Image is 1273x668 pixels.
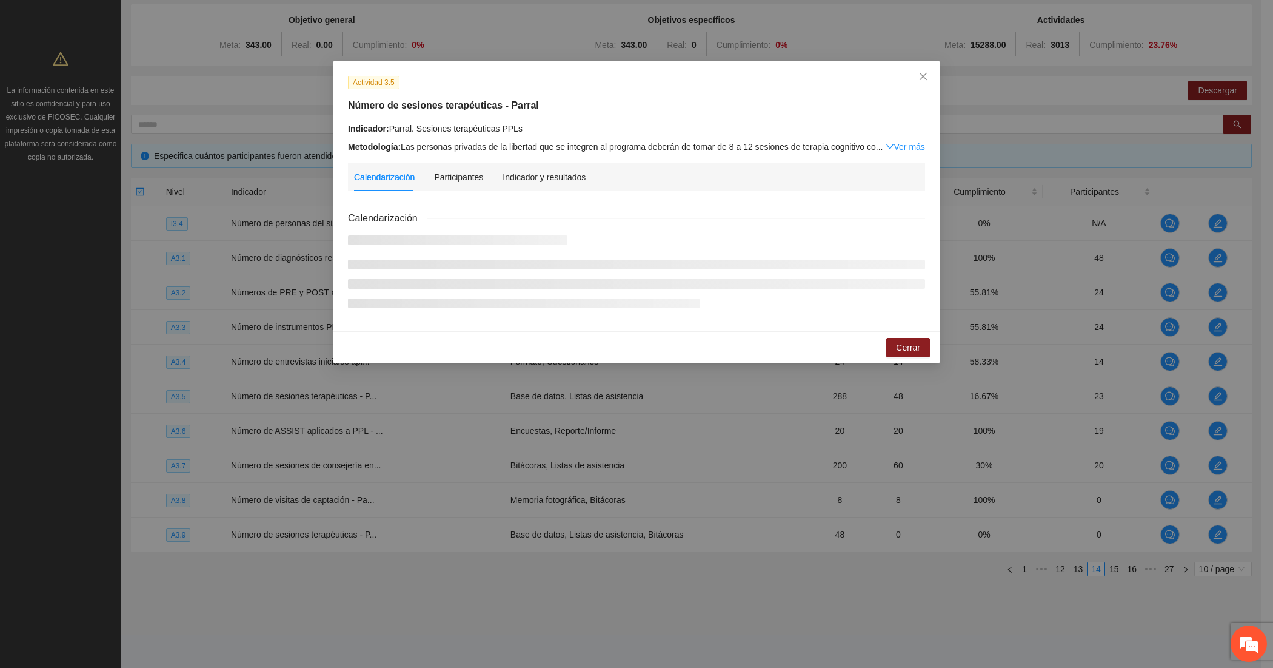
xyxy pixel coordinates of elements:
span: down [886,143,894,151]
div: Indicador y resultados [503,170,586,184]
div: Participantes [434,170,483,184]
textarea: Escriba su mensaje aquí y haga clic en “Enviar” [6,331,231,374]
button: Close [907,61,940,93]
strong: Indicador: [348,124,389,133]
span: ... [876,142,883,152]
span: Estamos sin conexión. Déjenos un mensaje. [23,162,214,285]
span: Actividad 3.5 [348,76,399,89]
em: Enviar [181,374,220,390]
a: Expand [886,142,925,152]
span: close [918,72,928,81]
div: Dejar un mensaje [63,62,204,78]
div: Minimizar ventana de chat en vivo [199,6,228,35]
strong: Metodología: [348,142,401,152]
div: Parral. Sesiones terapéuticas PPLs [348,122,925,135]
button: Cerrar [886,338,930,357]
span: Cerrar [896,341,920,354]
span: Calendarización [348,211,427,226]
h5: Número de sesiones terapéuticas - Parral [348,98,925,113]
div: Calendarización [354,170,415,184]
div: Las personas privadas de la libertad que se integren al programa deberán de tomar de 8 a 12 sesio... [348,140,925,154]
